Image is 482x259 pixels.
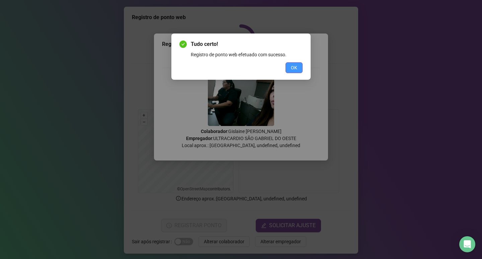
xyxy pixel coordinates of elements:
[291,64,297,71] span: OK
[179,41,187,48] span: check-circle
[191,51,303,58] div: Registro de ponto web efetuado com sucesso.
[191,40,303,48] span: Tudo certo!
[459,236,475,252] div: Open Intercom Messenger
[286,62,303,73] button: OK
